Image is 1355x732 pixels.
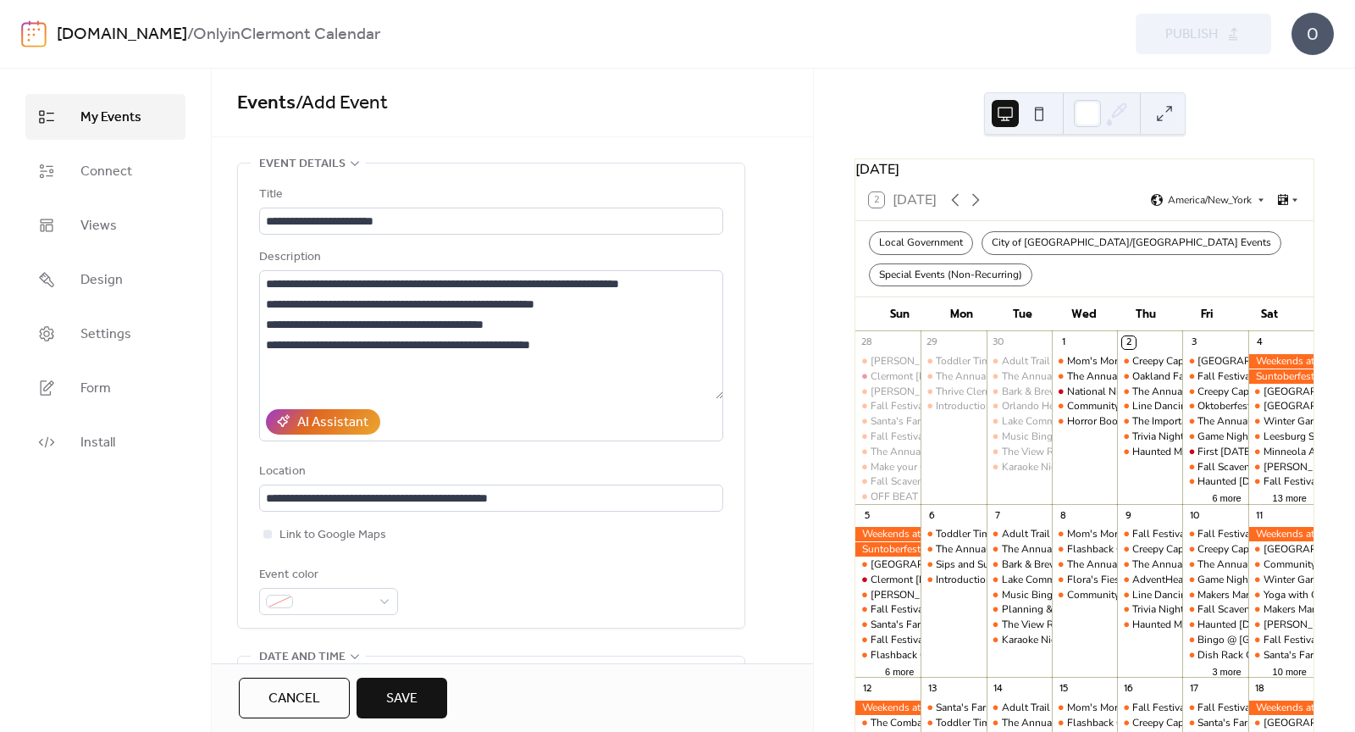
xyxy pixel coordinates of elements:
div: The Annual Pumpkin Ponderosa [987,369,1052,384]
div: Sun [869,297,931,331]
div: The Annual Pumpkin Ponderosa [1117,557,1182,572]
div: Amber Brooke Farms Fall Festival [1248,618,1314,632]
div: Mom's Morning Out [1067,527,1158,541]
div: [PERSON_NAME] Farms Fall Festival [871,385,1042,399]
div: Adult Trail Riding Club [987,354,1052,369]
div: Dish Rack Comedy [1182,648,1247,663]
div: Mon [931,297,993,331]
div: Amber Brooke Farms Fall Festival [855,588,921,602]
div: 2 [1122,336,1135,349]
div: Lake Community Choir [1002,573,1105,587]
div: Karaoke Night [1002,633,1066,647]
div: The Annual Pumpkin Ponderosa [1117,385,1182,399]
div: Line Dancing @ Showcase of Citrus [1132,588,1295,602]
div: The Annual Pumpkin Ponderosa [1182,557,1247,572]
div: Community Running Event [1067,588,1189,602]
div: Mom's Morning Out [1067,701,1158,715]
span: Views [80,216,117,236]
a: Form [25,365,185,411]
div: Creepy Capy's - Capybara Meet and Greet [1117,542,1182,557]
div: Mom's Morning Out [1067,354,1158,369]
div: First [DATE] Food Trucks [1197,445,1312,459]
div: 4 [1253,336,1266,349]
div: The Annual Pumpkin Ponderosa [1002,542,1150,557]
div: Creepy Capy's - Capybara Meet and Greet [1182,385,1247,399]
div: 6 [926,509,938,522]
div: Fall Festival at Southern Hill Farms [1117,527,1182,541]
div: Makers Market Fall Fair & Festival [1182,588,1247,602]
a: [DOMAIN_NAME] [57,19,187,51]
div: Horror Book Club [1067,414,1148,429]
div: The Annual Pumpkin Ponderosa [1132,385,1280,399]
span: Save [386,689,418,709]
div: Makers Market Fall Fair & Festival [1197,588,1350,602]
div: Toddler Time at the Barn [921,354,986,369]
div: Planning & Zoning Commission [1002,602,1147,617]
div: Fall Festival at Southern Hill Farms [1117,701,1182,715]
div: City of [GEOGRAPHIC_DATA]/[GEOGRAPHIC_DATA] Events [982,231,1281,255]
div: 13 [926,682,938,695]
button: Cancel [239,678,350,718]
div: Introduction to Improv [921,573,986,587]
button: 6 more [878,663,921,678]
div: Karaoke Night [1002,460,1066,474]
div: The View Run & Walk Club [987,618,1052,632]
div: The View Run & Walk Club [987,445,1052,459]
div: 29 [926,336,938,349]
span: Settings [80,324,131,345]
div: O [1291,13,1334,55]
a: Connect [25,148,185,194]
button: AI Assistant [266,409,380,435]
div: Flora's Fiesta in [GEOGRAPHIC_DATA] [1067,573,1247,587]
div: Community Running Event [1067,399,1189,413]
div: 15 [1057,682,1070,695]
div: Make your Own Felted Bat [855,460,921,474]
div: Flora's Fiesta in Winter Garden [1052,573,1117,587]
div: Yoga with Cats [1264,588,1331,602]
div: Jack and Allie Superhero 5k [855,354,921,369]
div: Oakland Farmers Market [1117,369,1182,384]
div: 12 [860,682,873,695]
div: [PERSON_NAME] Farms Fall Festival [871,588,1042,602]
div: Clermont Farmer's Market [855,369,921,384]
div: [PERSON_NAME] and [PERSON_NAME] Superhero 5k [871,354,1120,369]
div: Thrive Clermont Find your Fit Workshop [936,385,1119,399]
div: OFF BEAT BINGO [855,490,921,504]
div: Bark & Brews [1002,557,1063,572]
div: Santa's Farm: Fall Festival [1182,716,1247,730]
div: Introduction to Improv [921,399,986,413]
div: Sat [1238,297,1300,331]
div: The Annual Pumpkin Ponderosa [871,445,1019,459]
div: Mom's Morning Out [1052,354,1117,369]
div: The Annual Pumpkin Ponderosa [921,542,986,557]
div: Weekends at the Winery [1248,701,1314,715]
div: Suntoberfest 2025 [855,542,921,557]
div: Creepy Capy's - Capybara Meet and Greet [1132,354,1319,369]
div: Bark & Brews [987,385,1052,399]
div: Haunted Halloween Maze [1182,474,1247,489]
a: Install [25,419,185,465]
div: The Annual Pumpkin Ponderosa [1052,369,1117,384]
div: Location [259,462,720,482]
div: 8 [1057,509,1070,522]
div: Makers Market Fall Fair & Festival [1248,602,1314,617]
div: The View Run & Walk Club [1002,618,1125,632]
div: The Annual Pumpkin Ponderosa [936,369,1084,384]
div: Fall Festival at [GEOGRAPHIC_DATA] [871,602,1046,617]
div: 18 [1253,682,1266,695]
div: Horror Book Club [1052,414,1117,429]
div: Lake Community Choir [987,573,1052,587]
div: Adult Trail Riding Club [1002,354,1107,369]
div: The View Run & Walk Club [1002,445,1125,459]
div: Community Running Event [1052,588,1117,602]
a: Views [25,202,185,248]
div: Bingo @ The Cove Bar [1182,633,1247,647]
div: Toddler Time at the Barn [921,716,986,730]
div: Toddler Time at the Barn [936,354,1047,369]
div: 30 [992,336,1004,349]
div: Clermont [PERSON_NAME] Market [871,369,1031,384]
div: Santa's Farm: Fall Festival [1197,716,1317,730]
div: The Annual Pumpkin Ponderosa [1182,414,1247,429]
div: Karaoke Night [987,633,1052,647]
div: The Annual Pumpkin Ponderosa [1002,369,1150,384]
